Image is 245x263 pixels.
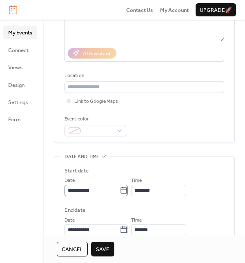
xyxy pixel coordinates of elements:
a: Settings [3,95,37,109]
a: Contact Us [126,6,153,14]
a: Design [3,78,37,91]
div: Location [65,72,223,80]
span: Settings [8,98,28,107]
span: Form [8,116,21,124]
button: Upgrade🚀 [196,3,236,16]
span: Time [131,177,142,185]
span: Time [131,216,142,224]
a: My Account [160,6,189,14]
button: Save [91,242,114,256]
span: Upgrade 🚀 [200,6,232,14]
button: Cancel [57,242,88,256]
span: Link to Google Maps [74,97,118,106]
div: Start date [65,167,89,175]
span: Save [96,245,109,254]
span: Design [8,81,24,89]
span: Date [65,216,75,224]
img: logo [9,5,17,14]
a: Views [3,61,37,74]
a: Connect [3,43,37,57]
span: Date and time [65,153,99,161]
div: End date [65,206,85,214]
span: Date [65,177,75,185]
a: My Events [3,26,37,39]
span: Cancel [62,245,83,254]
span: Connect [8,46,29,54]
span: Views [8,63,22,72]
div: Event color [65,115,125,123]
span: My Events [8,29,32,37]
a: Form [3,113,37,126]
